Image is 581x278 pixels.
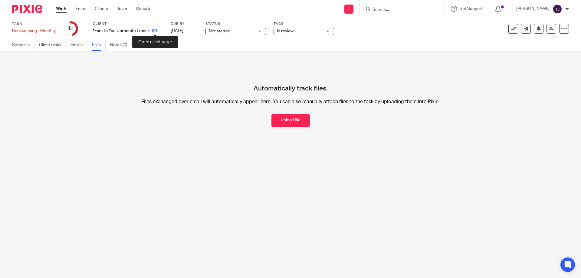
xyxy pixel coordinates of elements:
[105,99,476,105] p: Files exchanged over email will automatically appear here. You can also manually attach files to ...
[12,39,34,51] a: Subtasks
[372,7,426,13] input: Search
[56,6,67,12] a: Work
[271,114,310,127] button: Upload file
[92,39,106,51] a: Files
[110,39,132,51] a: Notes (0)
[171,29,183,33] span: [DATE]
[277,29,294,33] span: In review
[459,7,483,11] span: Get Support
[553,4,562,14] img: svg%3E
[93,21,163,26] label: Client
[95,6,108,12] a: Clients
[93,28,149,34] p: *Ears To You Corporate Franchise
[137,39,160,51] a: Audit logs
[171,21,198,26] label: Due by
[67,25,74,32] div: 4
[12,5,42,13] img: Pixie
[70,27,74,31] small: /9
[254,64,328,93] h4: Automatically track files.
[136,6,151,12] a: Reports
[12,21,56,26] label: Task
[274,21,334,26] label: Tags
[209,29,230,33] span: Not started
[71,39,87,51] a: Emails
[205,21,266,26] label: Status
[516,6,550,12] p: [PERSON_NAME]
[12,28,56,34] div: Bookkeeping - Monthly
[76,6,86,12] a: Email
[39,39,66,51] a: Client tasks
[117,6,127,12] a: Team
